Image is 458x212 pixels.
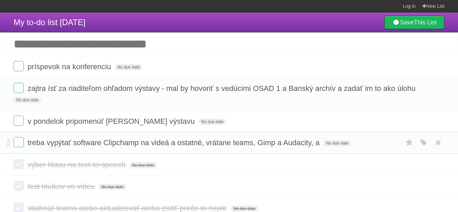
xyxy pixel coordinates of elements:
label: Done [14,181,24,191]
span: No due date [14,97,41,103]
label: Done [14,137,24,147]
label: Done [14,61,24,71]
label: Done [14,159,24,169]
label: Done [14,116,24,126]
span: zajtra ísť za riaditeľom ohľadom výstavy - mal by hovoriť s vedúcimi OSAD 1 a Banský archív a zad... [28,84,417,93]
span: v pondelok pripomenúť [PERSON_NAME] výstavu [28,117,196,126]
span: My to-do list [DATE] [14,18,86,27]
span: No due date [199,119,226,125]
a: SaveThis List [384,16,444,29]
span: treba vypýtať software Clipchamp na videá a ostatné, vrátane teams, Gimp a Audacity, a [28,138,321,147]
span: No due date [115,64,142,70]
span: výber hlasu na text-to-speech [28,160,127,169]
span: No due date [129,162,157,168]
span: No due date [98,184,126,190]
span: príspevok na konferenciu [28,62,113,71]
label: Star task [403,137,416,148]
span: No due date [231,206,258,212]
span: No due date [323,140,351,146]
span: test titulkov vo videu [28,182,96,191]
b: This List [414,19,437,26]
label: Done [14,83,24,93]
